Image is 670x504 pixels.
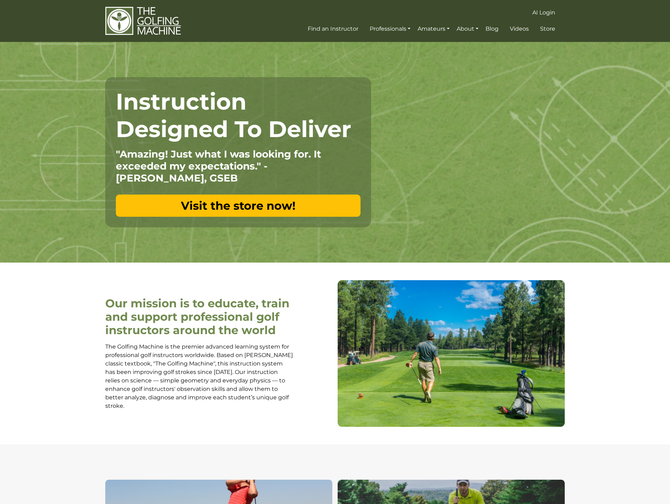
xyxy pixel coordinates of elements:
[510,25,529,32] span: Videos
[532,9,555,16] span: AI Login
[484,23,500,35] a: Blog
[508,23,531,35] a: Videos
[105,6,181,36] img: The Golfing Machine
[116,195,361,217] a: Visit the store now!
[531,6,557,19] a: AI Login
[538,23,557,35] a: Store
[116,148,361,184] p: "Amazing! Just what I was looking for. It exceeded my expectations." - [PERSON_NAME], GSEB
[368,23,412,35] a: Professionals
[116,88,361,143] h1: Instruction Designed To Deliver
[416,23,451,35] a: Amateurs
[308,25,358,32] span: Find an Instructor
[486,25,499,32] span: Blog
[455,23,480,35] a: About
[306,23,360,35] a: Find an Instructor
[105,297,294,337] h2: Our mission is to educate, train and support professional golf instructors around the world
[105,343,294,410] p: The Golfing Machine is the premier advanced learning system for professional golf instructors wor...
[540,25,555,32] span: Store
